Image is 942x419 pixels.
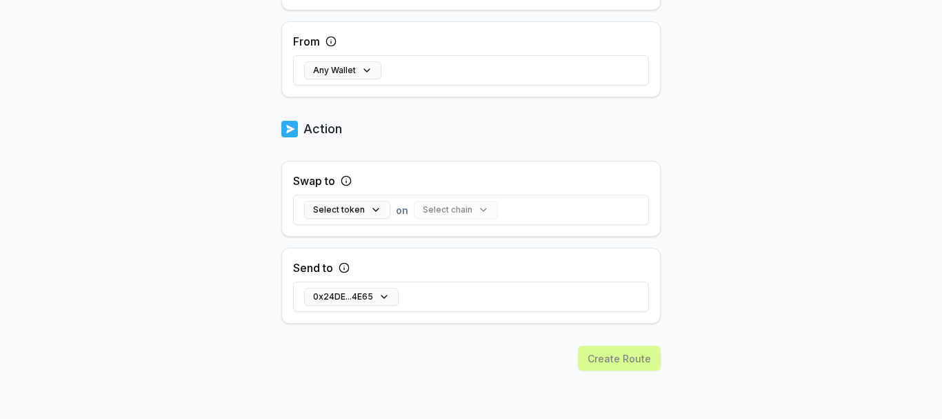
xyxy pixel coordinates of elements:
span: on [396,203,408,217]
p: Action [303,119,342,139]
label: Send to [293,260,333,276]
img: logo [281,119,298,139]
button: Any Wallet [304,61,381,79]
button: Select token [304,201,390,219]
label: Swap to [293,173,335,189]
label: From [293,33,320,50]
button: 0x24DE...4E65 [304,288,399,306]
